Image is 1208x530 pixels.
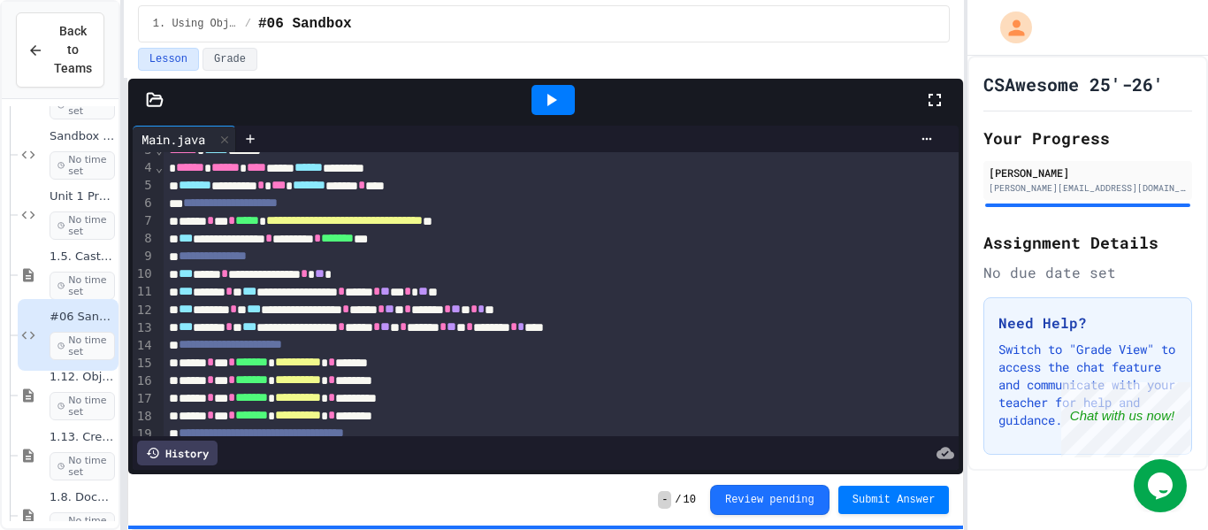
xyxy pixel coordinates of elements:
[54,22,92,78] span: Back to Teams
[133,283,155,301] div: 11
[133,195,155,212] div: 6
[1061,382,1190,457] iframe: chat widget
[133,212,155,230] div: 7
[50,310,115,325] span: #06 Sandbox
[50,332,115,360] span: No time set
[989,165,1187,181] div: [PERSON_NAME]
[133,230,155,248] div: 8
[50,211,115,240] span: No time set
[245,17,251,31] span: /
[989,181,1187,195] div: [PERSON_NAME][EMAIL_ADDRESS][DOMAIN_NAME]
[155,142,164,157] span: Fold line
[203,48,257,71] button: Grade
[133,373,155,390] div: 16
[50,452,115,480] span: No time set
[983,230,1192,255] h2: Assignment Details
[710,485,830,515] button: Review pending
[852,493,936,507] span: Submit Answer
[138,48,199,71] button: Lesson
[50,370,115,385] span: 1.12. Objects - Instances of Classes
[50,490,115,505] span: 1.8. Documentation with Comments and Preconditions
[675,493,681,507] span: /
[998,341,1177,429] p: Switch to "Grade View" to access the chat feature and communicate with your teacher for help and ...
[133,265,155,283] div: 10
[998,312,1177,334] h3: Need Help?
[684,493,696,507] span: 10
[258,13,352,35] span: #06 Sandbox
[137,441,218,465] div: History
[50,91,115,119] span: No time set
[133,248,155,265] div: 9
[133,426,155,443] div: 19
[983,262,1192,283] div: No due date set
[838,486,950,514] button: Submit Answer
[133,159,155,177] div: 4
[1134,459,1190,512] iframe: chat widget
[133,355,155,373] div: 15
[133,130,214,149] div: Main.java
[133,408,155,426] div: 18
[983,72,1164,96] h1: CSAwesome 25'-26'
[50,250,115,265] span: 1.5. Casting and Ranges of Values
[982,7,1036,48] div: My Account
[133,302,155,319] div: 12
[133,337,155,355] div: 14
[133,126,236,152] div: Main.java
[153,17,238,31] span: 1. Using Objects and Methods
[155,160,164,174] span: Fold line
[133,390,155,408] div: 17
[50,392,115,420] span: No time set
[16,12,104,88] button: Back to Teams
[50,430,115,445] span: 1.13. Creating and Initializing Objects: Constructors
[50,272,115,300] span: No time set
[50,189,115,204] span: Unit 1 ProjectA
[133,319,155,337] div: 13
[50,129,115,144] span: Sandbox #03
[50,151,115,180] span: No time set
[658,491,671,509] span: -
[133,177,155,195] div: 5
[983,126,1192,150] h2: Your Progress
